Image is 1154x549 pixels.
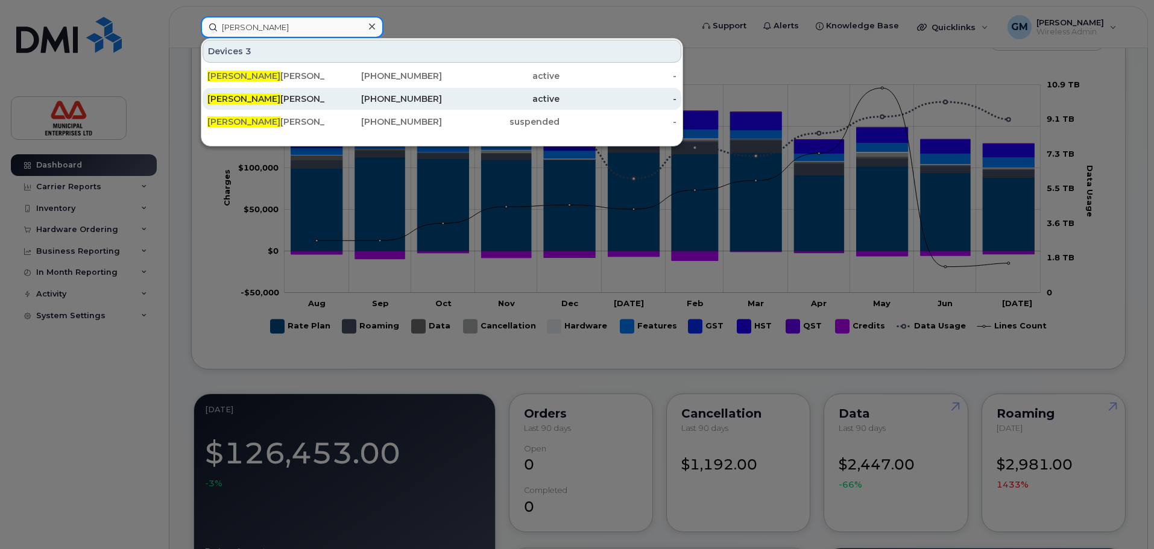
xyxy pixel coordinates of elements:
[325,70,443,82] div: [PHONE_NUMBER]
[203,65,681,87] a: [PERSON_NAME][PERSON_NAME][PHONE_NUMBER]active-
[325,93,443,105] div: [PHONE_NUMBER]
[203,88,681,110] a: [PERSON_NAME][PERSON_NAME][PHONE_NUMBER]active-
[201,16,383,38] input: Find something...
[207,116,280,127] span: [PERSON_NAME]
[560,70,677,82] div: -
[245,45,251,57] span: 3
[207,116,325,128] div: [PERSON_NAME]
[442,70,560,82] div: active
[207,70,325,82] div: [PERSON_NAME]
[207,93,325,105] div: [PERSON_NAME]
[560,93,677,105] div: -
[560,116,677,128] div: -
[203,40,681,63] div: Devices
[442,93,560,105] div: active
[442,116,560,128] div: suspended
[325,116,443,128] div: [PHONE_NUMBER]
[203,111,681,133] a: [PERSON_NAME][PERSON_NAME][PHONE_NUMBER]suspended-
[207,93,280,104] span: [PERSON_NAME]
[207,71,280,81] span: [PERSON_NAME]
